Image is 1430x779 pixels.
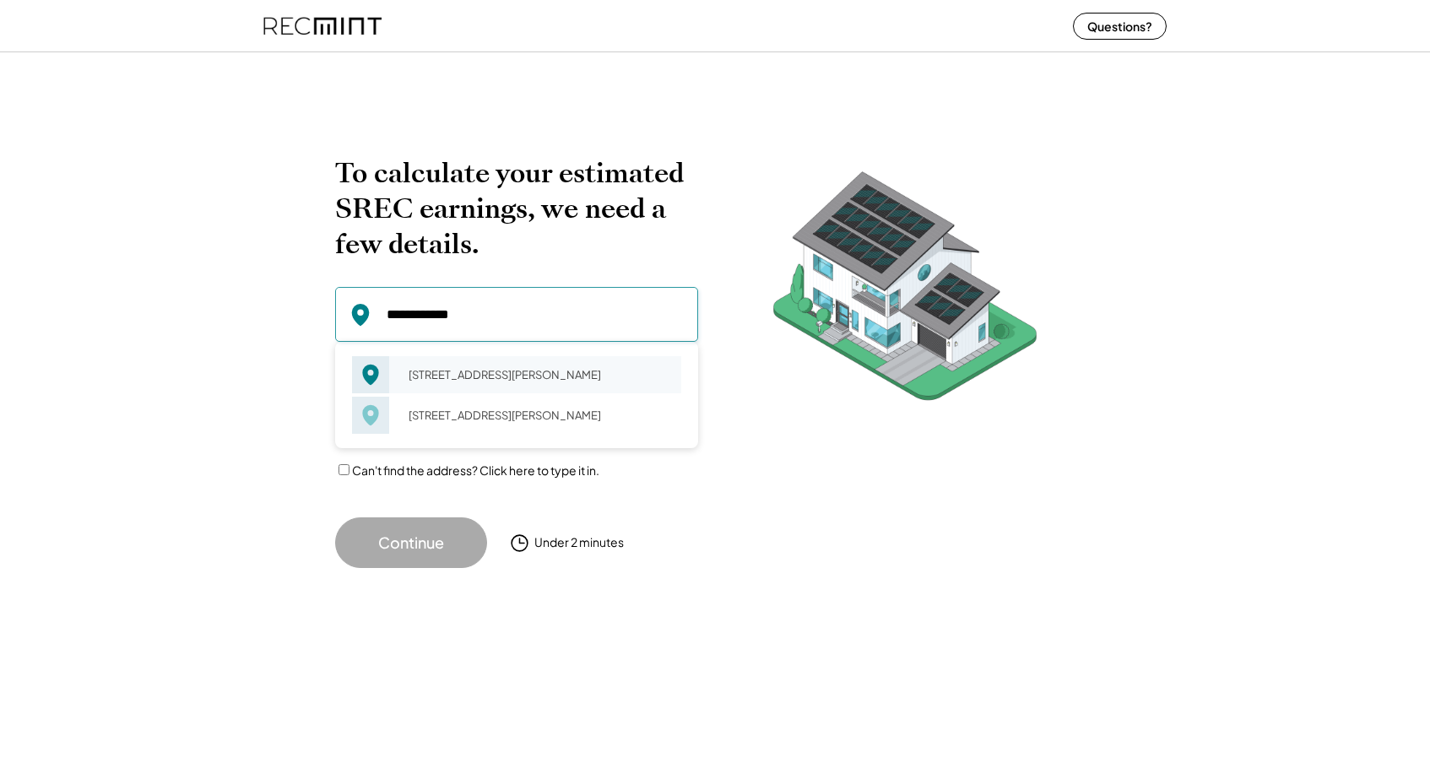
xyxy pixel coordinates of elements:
img: RecMintArtboard%207.png [740,155,1070,426]
img: recmint-logotype%403x%20%281%29.jpeg [263,3,382,48]
div: Under 2 minutes [534,534,624,551]
button: Continue [335,517,487,568]
button: Questions? [1073,13,1167,40]
div: [STREET_ADDRESS][PERSON_NAME] [398,363,681,387]
div: [STREET_ADDRESS][PERSON_NAME] [398,403,681,427]
h2: To calculate your estimated SREC earnings, we need a few details. [335,155,698,262]
label: Can't find the address? Click here to type it in. [352,463,599,478]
